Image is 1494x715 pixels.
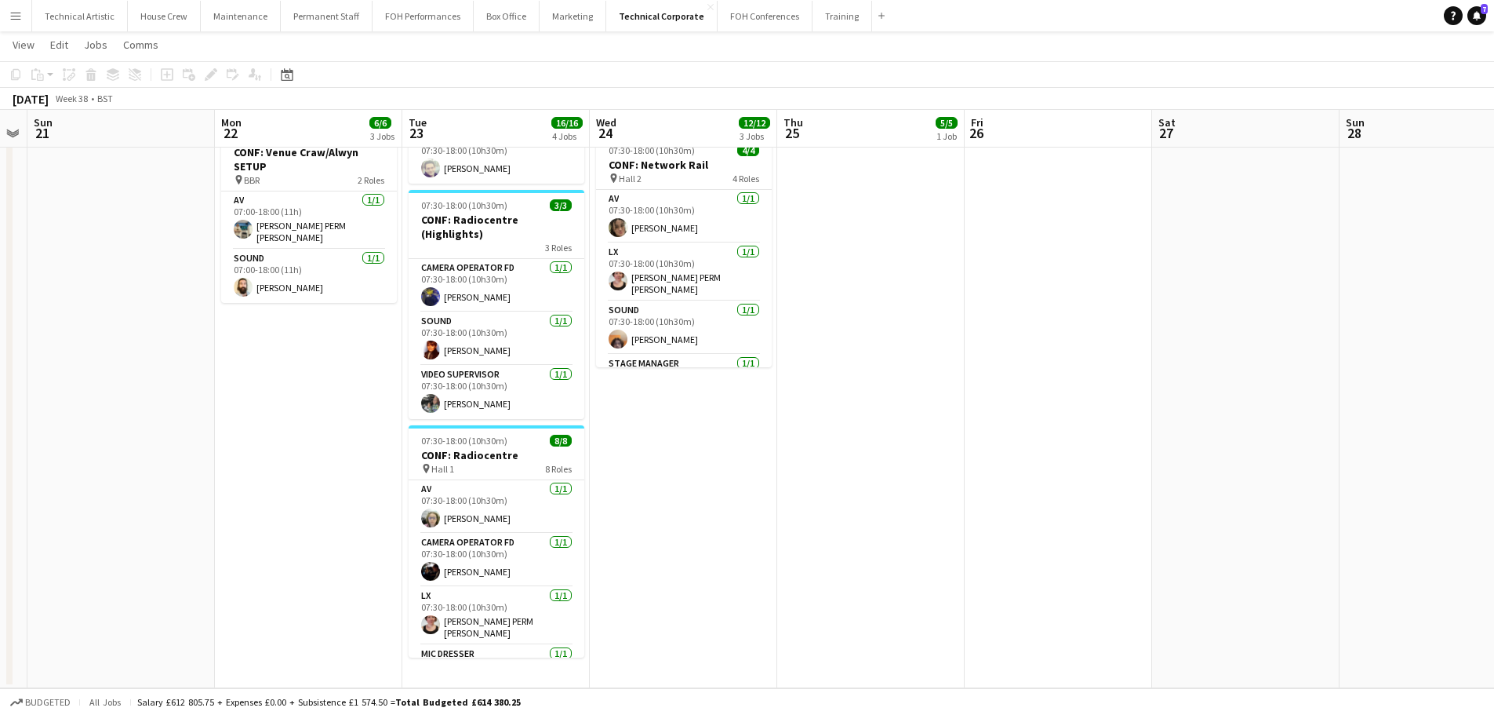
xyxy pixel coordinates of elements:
button: Permanent Staff [281,1,373,31]
button: Box Office [474,1,540,31]
a: Comms [117,35,165,55]
div: BST [97,93,113,104]
button: FOH Conferences [718,1,812,31]
span: Edit [50,38,68,52]
a: Jobs [78,35,114,55]
button: Maintenance [201,1,281,31]
span: 7 [1481,4,1488,14]
span: All jobs [86,696,124,708]
a: Edit [44,35,75,55]
span: Total Budgeted £614 380.25 [395,696,521,708]
div: Salary £612 805.75 + Expenses £0.00 + Subsistence £1 574.50 = [137,696,521,708]
button: Technical Corporate [606,1,718,31]
button: House Crew [128,1,201,31]
span: Jobs [84,38,107,52]
span: Budgeted [25,697,71,708]
button: Technical Artistic [32,1,128,31]
button: Marketing [540,1,606,31]
span: Week 38 [52,93,91,104]
div: [DATE] [13,91,49,107]
button: Training [812,1,872,31]
a: 7 [1467,6,1486,25]
span: Comms [123,38,158,52]
a: View [6,35,41,55]
button: Budgeted [8,694,73,711]
span: View [13,38,35,52]
button: FOH Performances [373,1,474,31]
